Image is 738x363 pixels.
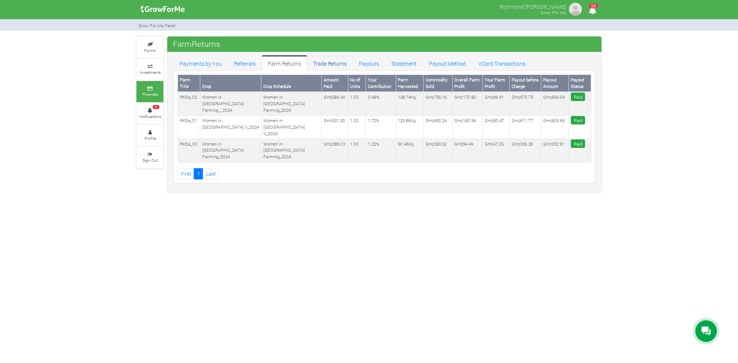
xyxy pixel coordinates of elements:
[178,75,200,92] th: Farm Title
[348,92,366,115] td: 1.00
[139,114,161,119] small: Notifications
[424,92,453,115] td: GH¢756.16
[585,7,600,15] a: 56
[571,116,585,125] span: Paid
[228,55,262,71] a: Referrals
[510,75,541,92] th: Payout before Charge
[261,75,322,92] th: Crop Schedule
[136,37,163,58] a: Farms
[571,139,585,148] span: Paid
[510,92,541,115] td: GH¢670.75
[322,139,348,162] td: GH¢289.03
[452,75,482,92] th: Overall Farm Profit
[200,139,261,162] td: Women in [GEOGRAPHIC_DATA] Farming_2024
[541,92,569,115] td: GH¢664.04
[140,70,161,75] small: Investments
[261,139,322,162] td: Women in [GEOGRAPHIC_DATA] Farming_2024
[178,116,200,139] td: RKEa_01
[385,55,423,71] a: Statement
[540,10,566,15] small: Grow For Me
[200,116,261,139] td: Women in [GEOGRAPHIC_DATA] V_2024
[510,139,541,162] td: GH¢336.28
[348,75,366,92] th: No of Units
[589,3,598,8] span: 56
[452,139,482,162] td: GH¢94.49
[585,2,600,19] i: Notifications
[322,75,348,92] th: Amount Paid
[541,75,569,92] th: Payout Amount
[173,55,228,71] a: Payments by You
[366,139,396,162] td: 1.22%
[568,2,583,17] img: growforme image
[153,105,160,109] span: 56
[203,168,219,179] a: Last
[541,139,569,162] td: GH¢332.91
[261,92,322,115] td: Women in [GEOGRAPHIC_DATA] Farming_2024
[138,2,188,17] img: growforme image
[366,75,396,92] th: Your Contribution
[262,55,307,71] a: Farm Returns
[178,168,591,179] nav: Page Navigation
[424,116,453,139] td: GH¢692.24
[452,116,482,139] td: GH¢160.94
[483,92,510,115] td: GH¢85.41
[424,139,453,162] td: GH¢383.52
[396,75,423,92] th: Farm Harvested
[569,75,591,92] th: Payout Status
[136,81,163,102] a: Finances
[178,168,194,179] a: First
[307,55,353,71] a: Trade Returns
[472,55,532,71] a: VCard Transactions
[322,116,348,139] td: GH¢531.30
[200,92,261,115] td: Women in [GEOGRAPHIC_DATA] Farming _ 2024
[138,23,176,28] small: Grow For Me Panel
[396,139,423,162] td: 50.46Kg
[322,92,348,115] td: GH¢585.34
[142,91,158,97] small: Finances
[348,139,366,162] td: 1.00
[178,139,200,162] td: RKEa_00
[136,125,163,146] a: Profile
[145,136,156,141] small: Profile
[194,168,203,179] a: 1
[200,75,261,92] th: Crop
[353,55,385,71] a: Payouts
[541,116,569,139] td: GH¢605.65
[483,116,510,139] td: GH¢80.47
[366,116,396,139] td: 1.72%
[366,92,396,115] td: 0.66%
[483,139,510,162] td: GH¢47.25
[500,2,566,11] p: Richmond [PERSON_NAME]
[171,36,222,51] span: FarmReturns
[396,92,423,115] td: 138.74Kg
[483,75,510,92] th: Your Farm Profit
[348,116,366,139] td: 1.00
[144,48,156,53] small: Farms
[510,116,541,139] td: GH¢611.77
[143,157,158,163] small: Sign Out
[178,92,200,115] td: RKEa_02
[261,116,322,139] td: Women in [GEOGRAPHIC_DATA] V_2024
[452,92,482,115] td: GH¢170.82
[571,93,585,101] span: Paid
[136,59,163,80] a: Investments
[424,75,453,92] th: Commodity Sold
[396,116,423,139] td: 125.86Kg
[423,55,472,71] a: Payout Method
[136,147,163,168] a: Sign Out
[136,103,163,124] a: 56 Notifications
